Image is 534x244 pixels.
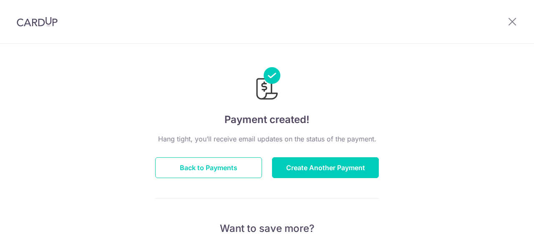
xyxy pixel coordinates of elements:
[155,222,379,235] p: Want to save more?
[17,17,58,27] img: CardUp
[272,157,379,178] button: Create Another Payment
[254,67,280,102] img: Payments
[155,112,379,127] h4: Payment created!
[155,157,262,178] button: Back to Payments
[155,134,379,144] p: Hang tight, you’ll receive email updates on the status of the payment.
